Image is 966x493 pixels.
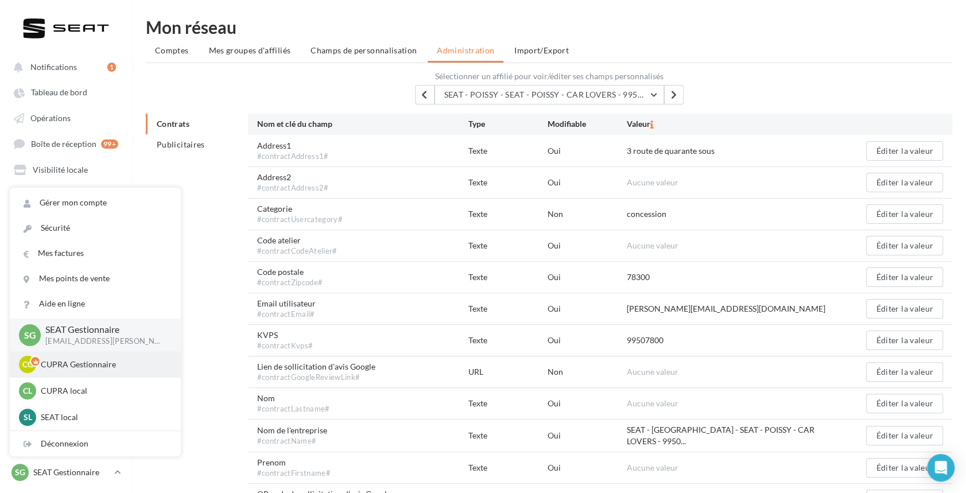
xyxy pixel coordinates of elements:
p: [EMAIL_ADDRESS][PERSON_NAME][DOMAIN_NAME]_SEAT [45,336,162,347]
span: Comptes [155,45,188,55]
div: Texte [468,177,547,188]
button: Éditer la valeur [866,394,943,413]
div: Oui [547,430,626,441]
a: Sécurité [10,215,181,240]
span: Opérations [30,113,71,123]
p: SEAT Gestionnaire [45,323,162,336]
div: 99507800 [626,335,663,346]
span: Sl [24,412,32,423]
p: CUPRA Gestionnaire [41,359,167,370]
span: Address1 [257,140,329,162]
span: Nom de l'entreprise [257,425,327,447]
p: CUPRA local [41,385,167,397]
div: [PERSON_NAME][EMAIL_ADDRESS][DOMAIN_NAME] [626,303,825,315]
span: Prenom [257,457,331,479]
a: Mon réseau [7,209,125,230]
span: Code atelier [257,235,337,257]
a: Opérations [7,107,125,128]
div: #contractGoogleReviewLink# [257,372,375,383]
div: Oui [547,462,626,473]
p: SEAT local [41,412,167,423]
span: Aucune valeur [626,367,678,376]
span: Mes groupes d'affiliés [208,45,290,55]
div: Texte [468,303,547,315]
div: 78300 [626,271,649,283]
div: Texte [468,271,547,283]
div: #contractZipcode# [257,278,323,288]
span: Aucune valeur [626,240,678,250]
button: Éditer la valeur [866,426,943,445]
span: Aucune valeur [626,398,678,408]
span: SEAT - POISSY - SEAT - POISSY - CAR LOVERS - 99507800 - 99507800 [444,90,707,99]
div: concession [626,208,666,220]
div: Texte [468,398,547,409]
div: Texte [468,208,547,220]
a: Aide en ligne [10,291,181,316]
span: Lien de sollicitation d'avis Google [257,361,375,383]
span: Email utilisateur [257,298,316,320]
div: #contractKvps# [257,341,313,351]
div: 3 route de quarante sous [626,145,714,157]
div: Modifiable [547,118,626,130]
div: 99+ [101,139,118,149]
div: Non [547,366,626,378]
div: Oui [547,271,626,283]
a: Tableau de bord [7,81,125,102]
div: Déconnexion [10,431,181,456]
span: Cl [23,385,32,397]
div: Open Intercom Messenger [927,454,955,482]
div: Oui [547,335,626,346]
div: URL [468,366,547,378]
span: Code postale [257,266,323,288]
div: Texte [468,240,547,251]
span: Visibilité locale [33,165,88,174]
button: Éditer la valeur [866,204,943,224]
span: SG [24,328,36,341]
div: Type [468,118,547,130]
a: Boîte de réception 99+ [7,133,125,154]
div: #contractFirstname# [257,468,331,479]
button: Éditer la valeur [866,141,943,161]
span: Boîte de réception [31,139,96,149]
span: Address2 [257,172,329,193]
div: Oui [547,177,626,188]
p: SEAT Gestionnaire [33,467,110,478]
span: SG [15,467,25,478]
label: Sélectionner un affilié pour voir/éditer ses champs personnalisés [146,72,952,80]
span: KVPS [257,329,313,351]
div: 1 [107,63,116,72]
div: Oui [547,303,626,315]
div: Valeur [626,118,837,130]
div: Texte [468,335,547,346]
div: Oui [547,398,626,409]
span: Champs de personnalisation [311,45,417,55]
div: #contractUsercategory# [257,215,343,225]
span: CG [22,359,33,370]
a: PLV et print personnalisable [7,261,125,292]
span: SEAT - [GEOGRAPHIC_DATA] - SEAT - POISSY - CAR LOVERS - 9950... [626,424,837,447]
div: #contractAddress1# [257,152,329,162]
span: Aucune valeur [626,463,678,472]
div: #contractLastname# [257,404,330,414]
a: Mes points de vente [10,266,181,291]
span: Aucune valeur [626,177,678,187]
div: Oui [547,240,626,251]
div: Texte [468,430,547,441]
div: #contractName# [257,436,327,447]
button: Éditer la valeur [866,236,943,255]
button: Notifications 1 [7,56,121,77]
div: Texte [468,145,547,157]
a: Campagnes [7,235,125,256]
button: Éditer la valeur [866,267,943,287]
button: Éditer la valeur [866,458,943,478]
a: Médiathèque [7,184,125,205]
div: #contractCodeAtelier# [257,246,337,257]
div: #contractEmail# [257,309,316,320]
div: Nom et clé du champ [257,118,468,130]
span: Nom [257,393,330,414]
div: Non [547,208,626,220]
span: Publicitaires [157,139,205,149]
div: Oui [547,145,626,157]
button: Éditer la valeur [866,362,943,382]
button: SEAT - POISSY - SEAT - POISSY - CAR LOVERS - 99507800 - 99507800 [434,85,664,104]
